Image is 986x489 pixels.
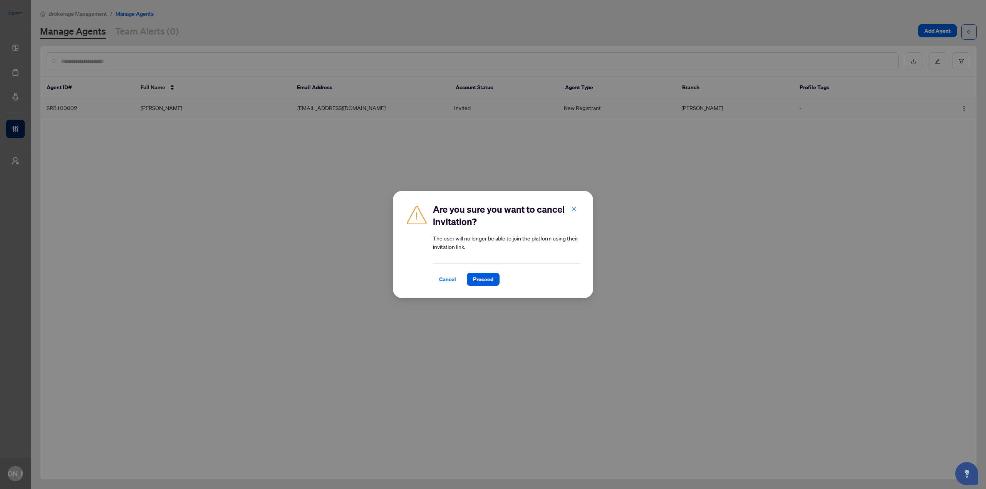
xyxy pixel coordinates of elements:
img: Caution Icon [405,203,428,226]
span: Proceed [473,273,493,285]
span: close [571,206,577,212]
button: Open asap [955,462,978,485]
article: The user will no longer be able to join the platform using their invitation link. [433,234,581,251]
button: Proceed [467,273,500,286]
span: Cancel [439,273,456,285]
h2: Are you sure you want to cancel invitation? [433,203,581,228]
button: Cancel [433,273,462,286]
